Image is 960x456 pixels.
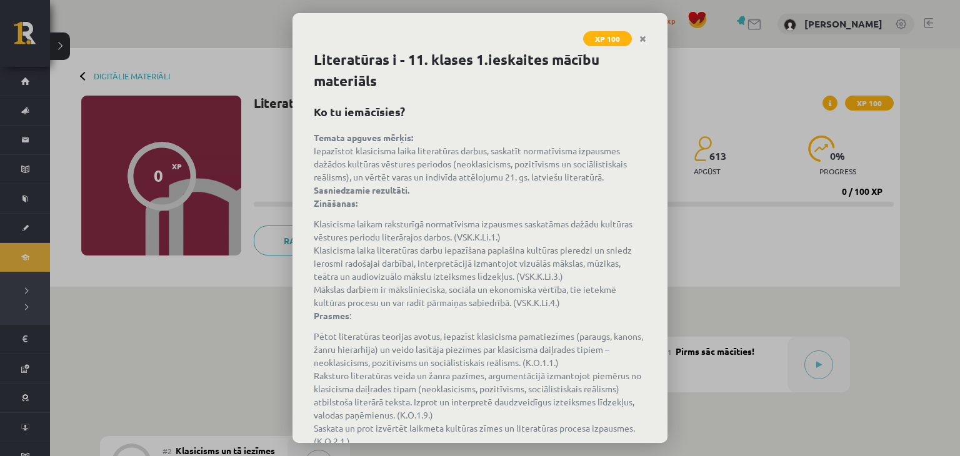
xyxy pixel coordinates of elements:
[314,310,349,321] strong: Prasmes
[314,309,646,322] p: :
[314,369,646,422] li: Raksturo literatūras veida un žanra pazīmes, argumentācijā izmantojot piemērus no klasicisma daiļ...
[314,244,646,283] li: Klasicisma laika literatūras darbu iepazīšana paplašina kultūras pieredzi un sniedz ierosmi radoš...
[314,422,646,448] li: Saskata un prot izvērtēt laikmeta kultūras zīmes un literatūras procesa izpausmes. (K.O.2.1.)
[314,283,646,309] li: Mākslas darbiem ir mākslinieciska, sociāla un ekonomiska vērtība, tie ietekmē kultūras procesu un...
[314,184,409,196] strong: Sasniedzamie rezultāti.
[632,27,654,51] a: Close
[314,330,646,369] li: Pētot literatūras teorijas avotus, iepazīst klasicisma pamatiezīmes (paraugs, kanons, žanru hiera...
[314,49,646,92] h1: Literatūras i - 11. klases 1.ieskaites mācību materiāls
[314,197,357,209] strong: Zināšanas:
[314,131,646,210] p: Iepazīstot klasicisma laika literatūras darbus, saskatīt normatīvisma izpausmes dažādos kultūras ...
[314,103,646,120] h2: Ko tu iemācīsies?
[583,31,632,46] span: XP 100
[314,132,413,143] strong: Temata apguves mērķis:
[314,217,646,244] li: Klasicisma laikam raksturīgā normatīvisma izpausmes saskatāmas dažādu kultūras vēstures periodu l...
